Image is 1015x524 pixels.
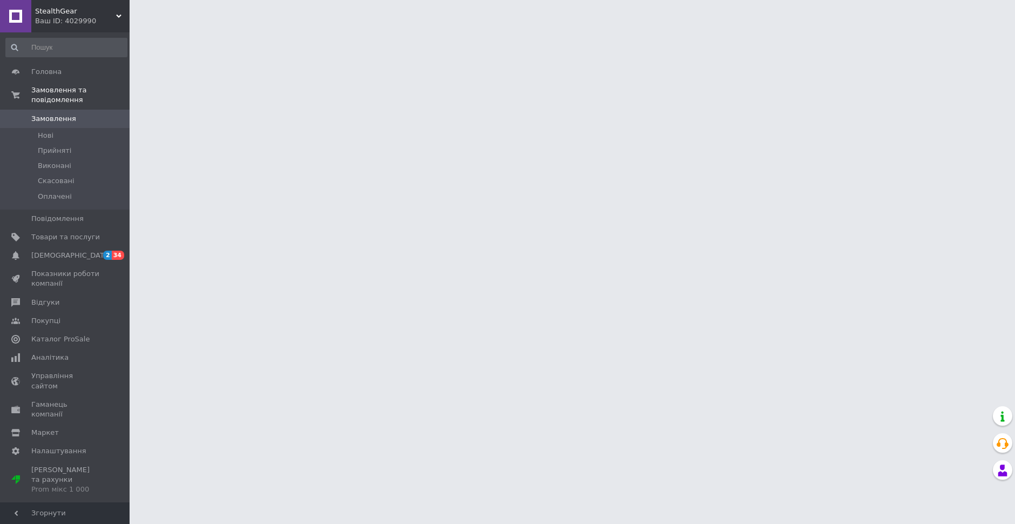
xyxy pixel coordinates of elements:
span: Нові [38,131,53,140]
span: Головна [31,67,62,77]
span: Показники роботи компанії [31,269,100,288]
input: Пошук [5,38,127,57]
span: [PERSON_NAME] та рахунки [31,465,100,495]
span: 2 [103,251,112,260]
span: [DEMOGRAPHIC_DATA] [31,251,111,260]
div: Prom мікс 1 000 [31,485,100,494]
span: Налаштування [31,446,86,456]
span: 34 [112,251,124,260]
span: Покупці [31,316,60,326]
span: Товари та послуги [31,232,100,242]
span: Гаманець компанії [31,400,100,419]
span: Повідомлення [31,214,84,224]
span: Каталог ProSale [31,334,90,344]
span: Прийняті [38,146,71,156]
span: Відгуки [31,298,59,307]
div: Ваш ID: 4029990 [35,16,130,26]
span: Замовлення та повідомлення [31,85,130,105]
span: Скасовані [38,176,75,186]
span: Управління сайтом [31,371,100,391]
span: Оплачені [38,192,72,201]
span: Маркет [31,428,59,438]
span: Аналітика [31,353,69,362]
span: Замовлення [31,114,76,124]
span: Виконані [38,161,71,171]
span: StealthGear [35,6,116,16]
